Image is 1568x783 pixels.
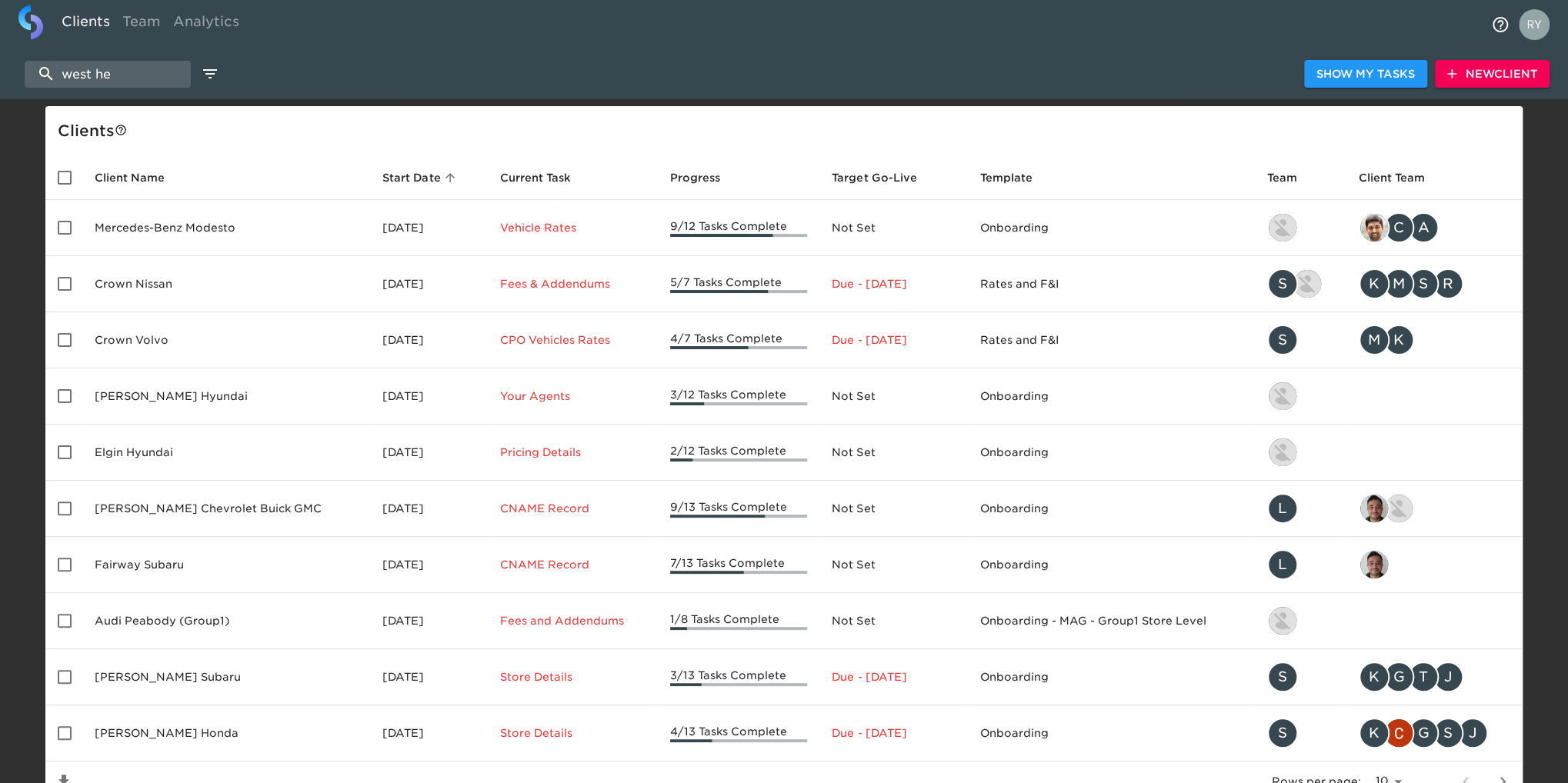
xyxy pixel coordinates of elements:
span: Client Name [95,168,185,187]
span: Show My Tasks [1316,65,1415,84]
div: K [1359,268,1390,299]
td: Elgin Hyundai [82,425,370,481]
div: sandeep@simplemnt.com, clayton.mandel@roadster.com, angelique.nurse@roadster.com [1359,212,1510,243]
div: R [1433,268,1463,299]
td: Mercedes-Benz Modesto [82,200,370,256]
div: K [1383,325,1414,355]
div: savannah@roadster.com, austin@roadster.com [1267,268,1334,299]
div: kevin.lo@roadster.com [1267,212,1334,243]
img: austin@roadster.com [1293,270,1321,298]
td: 1/8 Tasks Complete [658,593,820,649]
div: S [1267,718,1298,748]
div: M [1383,268,1414,299]
span: Client Team [1359,168,1445,187]
button: Show My Tasks [1304,60,1427,88]
div: kwilson@crowncars.com, mcooley@crowncars.com, sparent@crowncars.com, rrobins@crowncars.com [1359,268,1510,299]
a: Team [116,5,167,43]
div: leland@roadster.com [1267,549,1334,580]
div: C [1383,212,1414,243]
td: 5/7 Tasks Complete [658,256,820,312]
td: Not Set [819,425,967,481]
p: Due - [DATE] [832,276,955,292]
td: Onboarding [968,200,1255,256]
p: Pricing Details [500,445,646,460]
img: sai@simplemnt.com [1360,551,1388,578]
div: G [1383,661,1414,692]
img: nikko.foster@roadster.com [1385,495,1413,522]
td: Onboarding [968,481,1255,537]
p: Fees & Addendums [500,276,646,292]
div: sai@simplemnt.com, nikko.foster@roadster.com [1359,493,1510,524]
div: nikko.foster@roadster.com [1267,605,1334,636]
div: savannah@roadster.com [1267,718,1334,748]
div: savannah@roadster.com [1267,325,1334,355]
div: J [1433,661,1463,692]
div: leland@roadster.com [1267,493,1334,524]
td: Onboarding [968,537,1255,593]
div: savannah@roadster.com [1267,661,1334,692]
img: christopher.mccarthy@roadster.com [1385,719,1413,747]
td: [DATE] [370,368,487,425]
span: Calculated based on the start date and the duration of all Tasks contained in this Hub. [832,168,916,187]
img: kevin.lo@roadster.com [1269,382,1296,410]
div: sai@simplemnt.com [1359,549,1510,580]
td: [DATE] [370,256,487,312]
td: [DATE] [370,593,487,649]
div: mcooley@crowncars.com, kwilson@crowncars.com [1359,325,1510,355]
span: Progress [670,168,740,187]
span: This is the next Task in this Hub that should be completed [500,168,571,187]
div: S [1433,718,1463,748]
div: J [1457,718,1488,748]
div: kevin.mand@schomp.com, george.lawton@schomp.com, tj.joyce@schomp.com, james.kurtenbach@schomp.com [1359,661,1510,692]
button: edit [197,61,223,87]
p: Vehicle Rates [500,220,646,235]
td: [PERSON_NAME] Chevrolet Buick GMC [82,481,370,537]
td: [DATE] [370,705,487,761]
td: [DATE] [370,425,487,481]
td: [DATE] [370,312,487,368]
a: Clients [55,5,116,43]
td: 9/13 Tasks Complete [658,481,820,537]
td: Fairway Subaru [82,537,370,593]
img: Profile [1519,9,1550,40]
p: Due - [DATE] [832,332,955,348]
p: Due - [DATE] [832,725,955,741]
span: Current Task [500,168,591,187]
button: notifications [1482,6,1519,43]
div: L [1267,493,1298,524]
td: Not Set [819,200,967,256]
td: 4/7 Tasks Complete [658,312,820,368]
input: search [25,61,191,88]
p: CNAME Record [500,557,646,572]
td: 4/13 Tasks Complete [658,705,820,761]
span: Target Go-Live [832,168,936,187]
img: logo [18,5,43,39]
td: Not Set [819,368,967,425]
span: Template [980,168,1053,187]
td: [DATE] [370,649,487,705]
td: Onboarding [968,705,1255,761]
span: Team [1267,168,1317,187]
td: Not Set [819,537,967,593]
td: Onboarding [968,649,1255,705]
td: [PERSON_NAME] Subaru [82,649,370,705]
td: Onboarding [968,425,1255,481]
td: Audi Peabody (Group1) [82,593,370,649]
td: 7/13 Tasks Complete [658,537,820,593]
div: G [1408,718,1439,748]
div: L [1267,549,1298,580]
span: Start Date [382,168,460,187]
td: [DATE] [370,200,487,256]
p: Fees and Addendums [500,613,646,628]
td: 3/12 Tasks Complete [658,368,820,425]
div: K [1359,661,1390,692]
div: A [1408,212,1439,243]
a: Analytics [167,5,245,43]
img: sandeep@simplemnt.com [1360,214,1388,242]
td: Crown Nissan [82,256,370,312]
p: Store Details [500,725,646,741]
p: Your Agents [500,388,646,404]
td: Crown Volvo [82,312,370,368]
img: nikko.foster@roadster.com [1269,607,1296,635]
div: T [1408,661,1439,692]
